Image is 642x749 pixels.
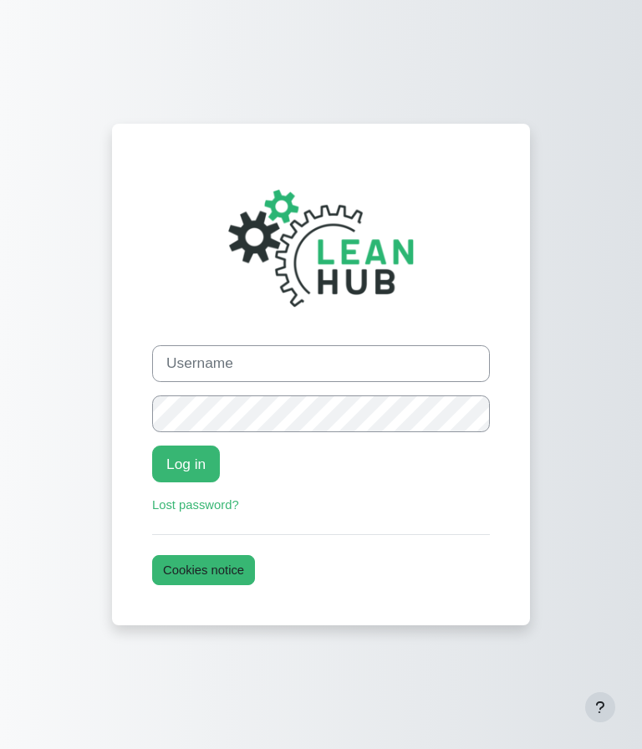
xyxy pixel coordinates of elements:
[152,498,239,512] a: Lost password?
[152,446,220,482] button: Log in
[204,165,438,332] img: The Lean Hub
[585,692,615,722] button: Show footer
[152,555,255,585] button: Cookies notice
[13,27,629,749] section: Content
[152,345,490,382] input: Username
